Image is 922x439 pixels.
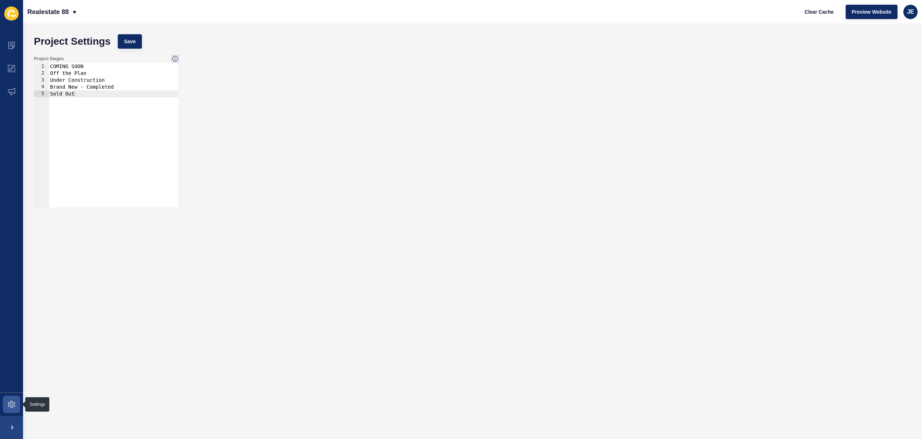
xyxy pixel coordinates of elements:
[34,77,49,84] div: 3
[798,5,840,19] button: Clear Cache
[34,84,49,90] div: 4
[805,8,834,15] span: Clear Cache
[852,8,891,15] span: Preview Website
[27,3,69,21] p: Realestate 88
[34,63,49,70] div: 1
[846,5,898,19] button: Preview Website
[34,90,49,97] div: 5
[34,56,64,62] label: Project Stages
[907,8,914,15] span: JE
[30,402,45,407] div: Settings
[34,70,49,77] div: 2
[118,34,142,49] button: Save
[34,38,111,45] h1: Project Settings
[124,38,136,45] span: Save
